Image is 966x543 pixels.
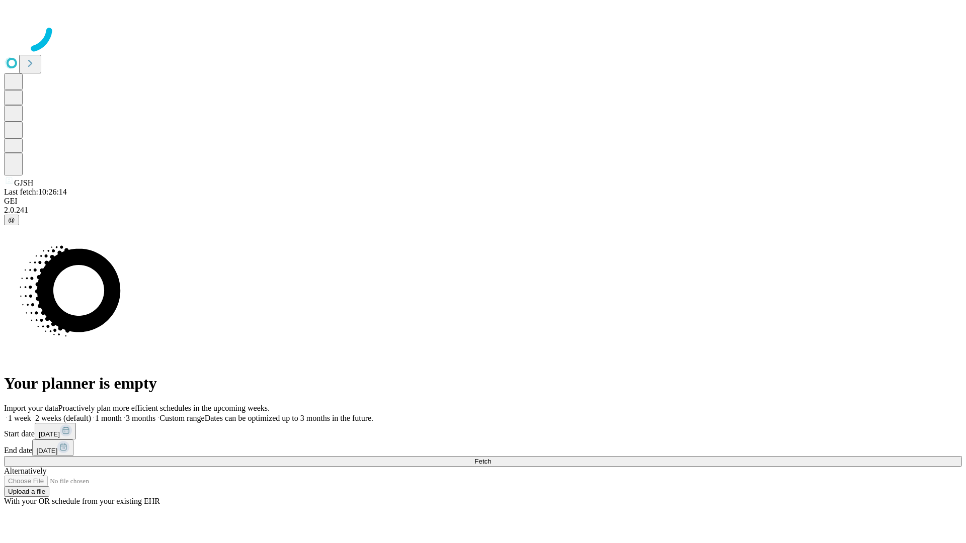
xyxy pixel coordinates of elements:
[8,414,31,422] span: 1 week
[36,447,57,455] span: [DATE]
[95,414,122,422] span: 1 month
[32,439,73,456] button: [DATE]
[126,414,155,422] span: 3 months
[8,216,15,224] span: @
[4,188,67,196] span: Last fetch: 10:26:14
[4,439,962,456] div: End date
[4,456,962,467] button: Fetch
[35,423,76,439] button: [DATE]
[4,486,49,497] button: Upload a file
[4,215,19,225] button: @
[39,430,60,438] span: [DATE]
[4,497,160,505] span: With your OR schedule from your existing EHR
[4,206,962,215] div: 2.0.241
[159,414,204,422] span: Custom range
[4,467,46,475] span: Alternatively
[205,414,373,422] span: Dates can be optimized up to 3 months in the future.
[4,423,962,439] div: Start date
[35,414,91,422] span: 2 weeks (default)
[4,197,962,206] div: GEI
[474,458,491,465] span: Fetch
[4,404,58,412] span: Import your data
[4,374,962,393] h1: Your planner is empty
[58,404,270,412] span: Proactively plan more efficient schedules in the upcoming weeks.
[14,178,33,187] span: GJSH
